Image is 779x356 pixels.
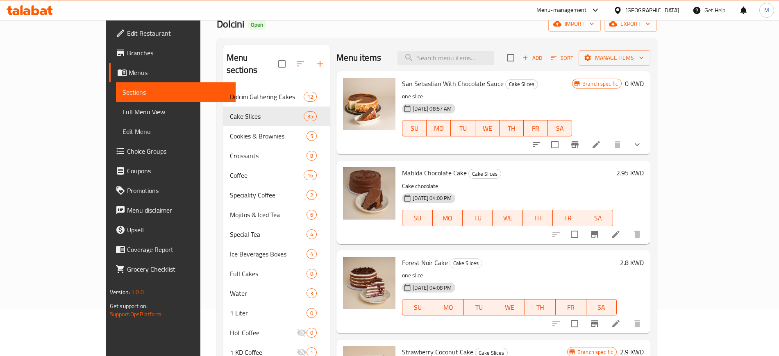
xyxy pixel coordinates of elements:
[223,323,330,342] div: Hot Coffee0
[611,229,621,239] a: Edit menu item
[304,92,317,102] div: items
[454,122,472,134] span: TU
[555,19,594,29] span: import
[528,302,552,313] span: TH
[109,259,236,279] a: Grocery Checklist
[223,87,330,107] div: Dolcini Gathering Cakes12
[217,15,244,33] span: Dolcini
[527,135,546,154] button: sort-choices
[620,257,644,268] h6: 2.8 KWD
[494,299,525,315] button: WE
[551,53,573,63] span: Sort
[230,151,307,161] div: Croissants
[230,92,304,102] span: Dolcini Gathering Cakes
[109,43,236,63] a: Branches
[545,52,579,64] span: Sort items
[436,302,461,313] span: MO
[468,169,501,179] div: Cake Slices
[223,146,330,166] div: Croissants8
[565,135,585,154] button: Branch-specific-item
[604,16,657,32] button: export
[307,151,317,161] div: items
[402,91,572,102] p: one slice
[503,122,520,134] span: TH
[496,212,519,224] span: WE
[304,111,317,121] div: items
[579,50,650,66] button: Manage items
[230,249,307,259] span: Ice Beverages Boxes
[526,212,550,224] span: TH
[304,172,316,179] span: 16
[611,19,650,29] span: export
[546,136,563,153] span: Select to update
[479,122,496,134] span: WE
[230,111,304,121] span: Cake Slices
[307,211,316,219] span: 6
[611,319,621,329] a: Edit menu item
[230,190,307,200] span: Speciality Coffee
[536,5,587,15] div: Menu-management
[307,191,316,199] span: 2
[336,52,381,64] h2: Menu items
[627,314,647,333] button: delete
[127,146,229,156] span: Choice Groups
[127,166,229,176] span: Coupons
[307,229,317,239] div: items
[223,107,330,126] div: Cake Slices35
[500,120,524,136] button: TH
[524,120,548,136] button: FR
[230,131,307,141] span: Cookies & Brownies
[409,284,455,292] span: [DATE] 04:08 PM
[116,102,236,122] a: Full Menu View
[116,82,236,102] a: Sections
[625,6,679,15] div: [GEOGRAPHIC_DATA]
[230,170,304,180] span: Coffee
[307,132,316,140] span: 5
[307,329,316,337] span: 0
[450,258,482,268] span: Cake Slices
[627,135,647,154] button: show more
[127,264,229,274] span: Grocery Checklist
[632,140,642,150] svg: Show Choices
[310,54,330,74] button: Add section
[109,200,236,220] a: Menu disclaimer
[436,212,459,224] span: MO
[109,161,236,181] a: Coupons
[764,6,769,15] span: M
[307,308,317,318] div: items
[343,78,395,130] img: San Sebastian With Chocolate Sauce
[223,185,330,205] div: Speciality Coffee2
[566,226,583,243] span: Select to update
[109,181,236,200] a: Promotions
[304,113,316,120] span: 35
[559,302,583,313] span: FR
[230,269,307,279] div: Full Cakes
[127,245,229,254] span: Coverage Report
[230,288,307,298] span: Water
[307,231,316,238] span: 4
[127,186,229,195] span: Promotions
[402,270,617,281] p: one slice
[502,49,519,66] span: Select section
[230,210,307,220] span: Mojitos & Iced Tea
[230,229,307,239] div: Special Tea
[497,302,522,313] span: WE
[549,52,575,64] button: Sort
[591,140,601,150] a: Edit menu item
[109,220,236,240] a: Upsell
[110,287,130,297] span: Version:
[402,181,613,191] p: Cake chocolate
[548,16,601,32] button: import
[590,302,614,313] span: SA
[527,122,545,134] span: FR
[123,107,229,117] span: Full Menu View
[223,166,330,185] div: Coffee16
[223,126,330,146] div: Cookies & Brownies5
[127,48,229,58] span: Branches
[123,87,229,97] span: Sections
[521,53,543,63] span: Add
[433,299,464,315] button: MO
